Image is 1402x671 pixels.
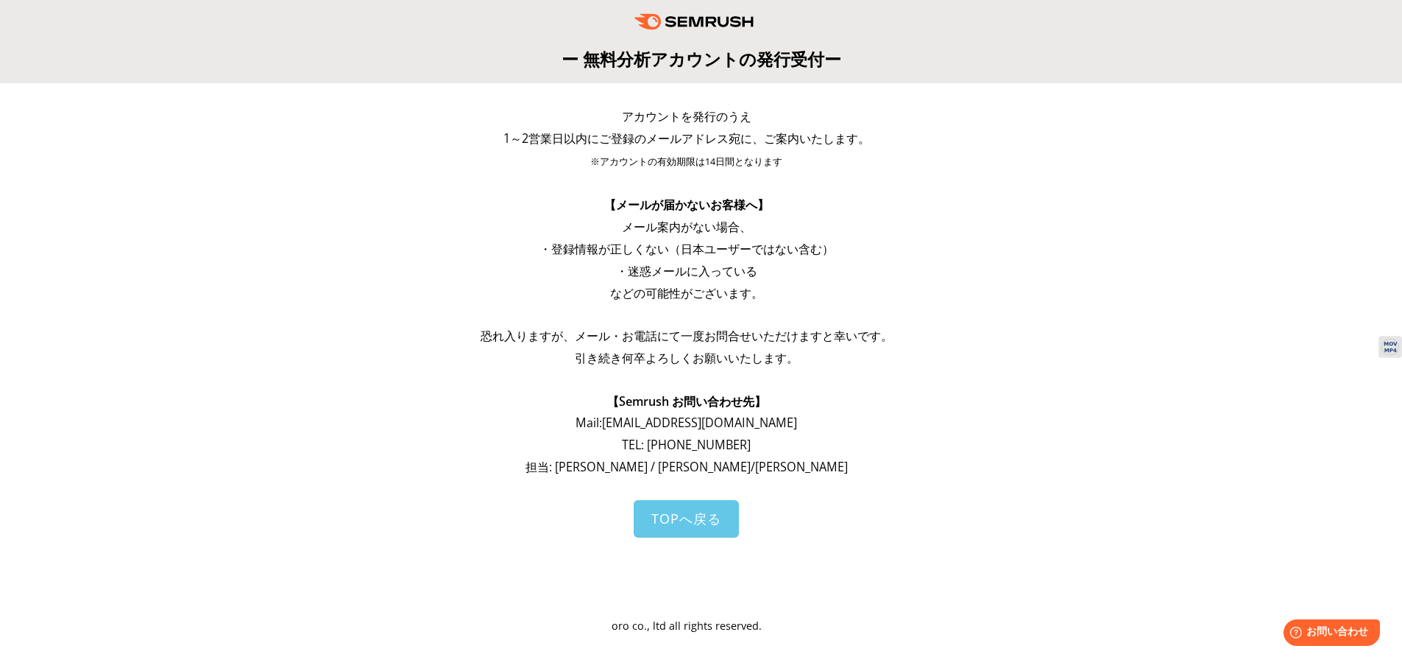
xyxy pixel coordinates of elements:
span: メール案内がない場合、 [622,219,751,235]
span: oro co., ltd all rights reserved. [612,619,762,633]
span: 引き続き何卒よろしくお願いいたします。 [575,350,799,366]
span: ー 無料分析アカウントの発行受付ー [562,47,841,71]
span: ・迷惑メールに入っている [616,263,757,279]
span: Mail: [EMAIL_ADDRESS][DOMAIN_NAME] [576,415,797,431]
span: 【Semrush お問い合わせ先】 [607,393,766,410]
span: 担当: [PERSON_NAME] / [PERSON_NAME]/[PERSON_NAME] [525,459,848,475]
span: などの可能性がございます。 [610,285,763,301]
span: ・登録情報が正しくない（日本ユーザーではない含む） [539,241,834,257]
a: TOPへ戻る [634,500,739,538]
span: 【メールが届かないお客様へ】 [604,197,769,213]
span: アカウントを発行のうえ [622,108,751,124]
span: TOPへ戻る [651,510,721,527]
span: 1～2営業日以内にご登録のメールアドレス宛に、ご案内いたします。 [503,130,870,147]
span: TEL: [PHONE_NUMBER] [622,437,751,453]
span: 恐れ入りますが、メール・お電話にて一度お問合せいただけますと幸いです。 [481,328,893,344]
iframe: Help widget launcher [1271,614,1386,655]
span: ※アカウントの有効期限は14日間となります [590,155,782,168]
